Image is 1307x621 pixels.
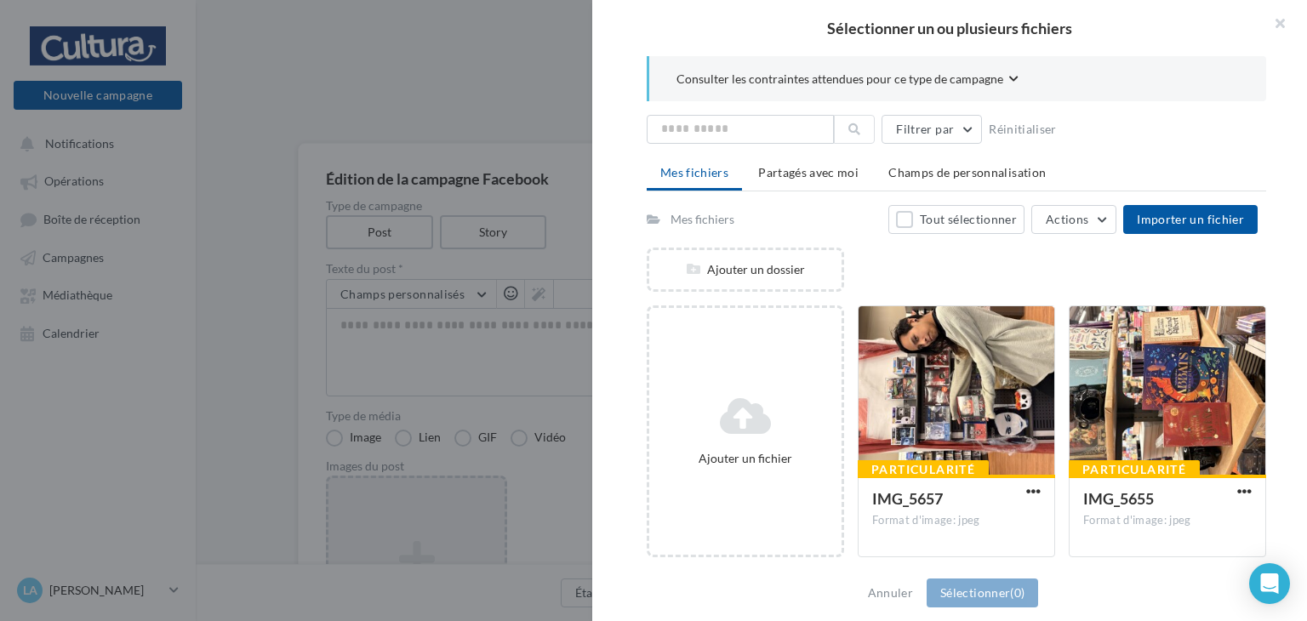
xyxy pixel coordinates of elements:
[1137,212,1244,226] span: Importer un fichier
[758,165,859,179] span: Partagés avec moi
[872,489,943,508] span: IMG_5657
[619,20,1280,36] h2: Sélectionner un ou plusieurs fichiers
[1249,563,1290,604] div: Open Intercom Messenger
[1083,513,1252,528] div: Format d'image: jpeg
[858,460,989,479] div: Particularité
[982,119,1064,140] button: Réinitialiser
[649,261,842,278] div: Ajouter un dossier
[1069,460,1200,479] div: Particularité
[888,205,1024,234] button: Tout sélectionner
[1046,212,1088,226] span: Actions
[671,211,734,228] div: Mes fichiers
[676,70,1019,91] button: Consulter les contraintes attendues pour ce type de campagne
[927,578,1038,607] button: Sélectionner(0)
[1031,205,1116,234] button: Actions
[1010,585,1024,600] span: (0)
[888,165,1046,179] span: Champs de personnalisation
[676,71,1003,88] span: Consulter les contraintes attendues pour ce type de campagne
[1123,205,1258,234] button: Importer un fichier
[660,165,728,179] span: Mes fichiers
[872,513,1041,528] div: Format d'image: jpeg
[1083,489,1154,508] span: IMG_5655
[882,115,982,144] button: Filtrer par
[656,450,835,467] div: Ajouter un fichier
[861,583,920,603] button: Annuler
